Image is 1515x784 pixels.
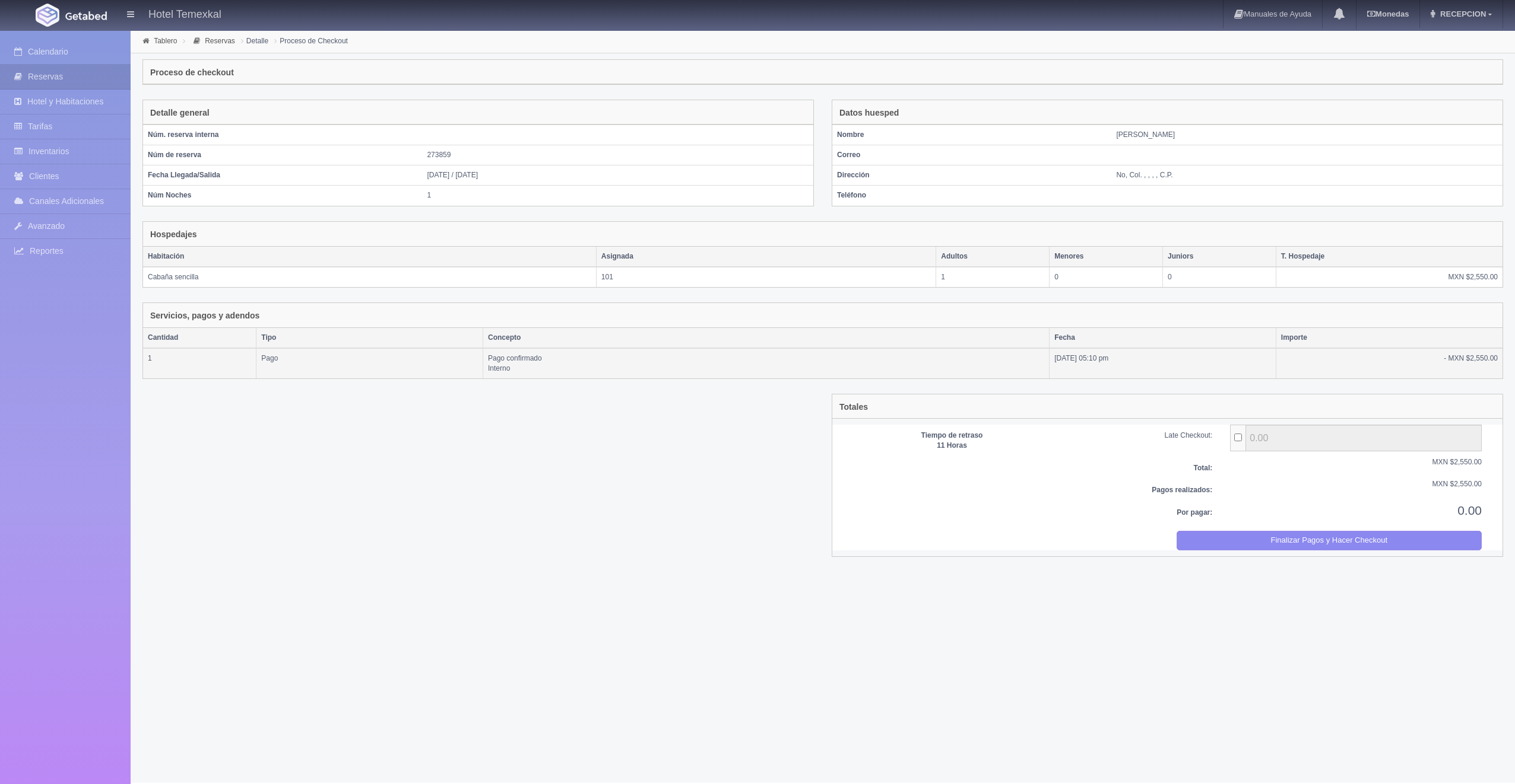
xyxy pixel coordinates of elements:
th: Teléfono [832,186,1111,206]
h4: Proceso de checkout [150,68,234,77]
img: Getabed [65,11,107,20]
span: RECEPCION [1437,9,1486,18]
td: [PERSON_NAME] [1111,125,1503,145]
a: Tablero [154,37,177,45]
th: Menores [1050,247,1163,267]
th: Núm Noches [143,186,422,206]
th: Adultos [936,247,1050,267]
li: Detalle [238,35,271,46]
td: 1 [422,186,813,206]
h4: Hospedajes [150,230,197,239]
b: Monedas [1367,9,1409,18]
th: T. Hospedaje [1276,247,1503,267]
td: Pago confirmado Interno [483,348,1049,378]
td: No, Col. , , , , C.P. [1111,165,1503,186]
th: Fecha Llegada/Salida [143,165,422,186]
div: MXN $2,550.00 [1221,479,1491,489]
a: Reservas [205,37,235,45]
img: Getabed [36,4,59,27]
td: 0 [1162,267,1276,287]
td: 273859 [422,145,813,165]
td: Cabaña sencilla [143,267,596,287]
td: - MXN $2,550.00 [1276,348,1503,378]
div: MXN $2,550.00 [1221,457,1491,467]
th: Cantidad [143,328,256,348]
h4: Servicios, pagos y adendos [150,311,259,320]
h4: Detalle general [150,109,210,117]
input: ... [1234,434,1242,441]
h4: Datos huesped [839,109,899,117]
th: Juniors [1162,247,1276,267]
input: ... [1245,425,1482,451]
th: Concepto [483,328,1049,348]
b: Por pagar: [1177,508,1212,517]
td: 1 [936,267,1050,287]
b: Total: [1193,464,1212,472]
td: 0 [1050,267,1163,287]
th: Núm. reserva interna [143,125,422,145]
td: MXN $2,550.00 [1276,267,1503,287]
td: [DATE] 05:10 pm [1050,348,1276,378]
th: Dirección [832,165,1111,186]
th: Importe [1276,328,1503,348]
th: Habitación [143,247,596,267]
td: 1 [143,348,256,378]
th: Tipo [256,328,483,348]
div: Late Checkout: [1060,431,1221,441]
div: 0.00 [1221,502,1491,519]
th: Correo [832,145,1111,165]
b: Pagos realizados: [1152,486,1212,494]
h4: Totales [839,403,868,412]
td: [DATE] / [DATE] [422,165,813,186]
button: Finalizar Pagos y Hacer Checkout [1177,531,1482,550]
th: Asignada [596,247,936,267]
th: Nombre [832,125,1111,145]
th: Fecha [1050,328,1276,348]
td: 101 [596,267,936,287]
h4: Hotel Temexkal [148,6,221,21]
th: Núm de reserva [143,145,422,165]
b: Tiempo de retraso 11 Horas [921,431,983,450]
td: Pago [256,348,483,378]
li: Proceso de Checkout [271,35,351,46]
